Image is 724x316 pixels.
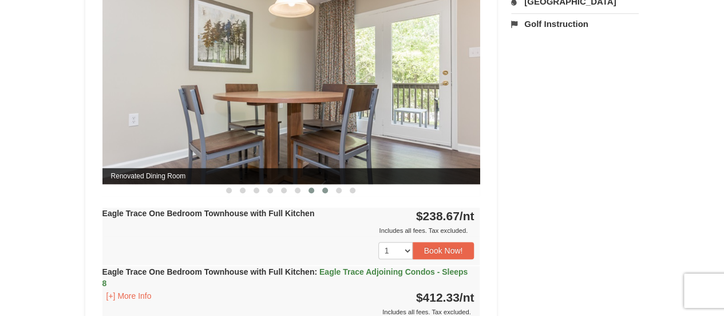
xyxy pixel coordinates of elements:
[416,291,460,304] span: $412.33
[460,209,474,223] span: /nt
[102,168,480,184] span: Renovated Dining Room
[413,242,474,259] button: Book Now!
[416,209,474,223] strong: $238.67
[102,267,468,288] strong: Eagle Trace One Bedroom Townhouse with Full Kitchen
[314,267,317,276] span: :
[511,13,639,34] a: Golf Instruction
[102,225,474,236] div: Includes all fees. Tax excluded.
[460,291,474,304] span: /nt
[102,209,315,218] strong: Eagle Trace One Bedroom Townhouse with Full Kitchen
[102,290,156,302] button: [+] More Info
